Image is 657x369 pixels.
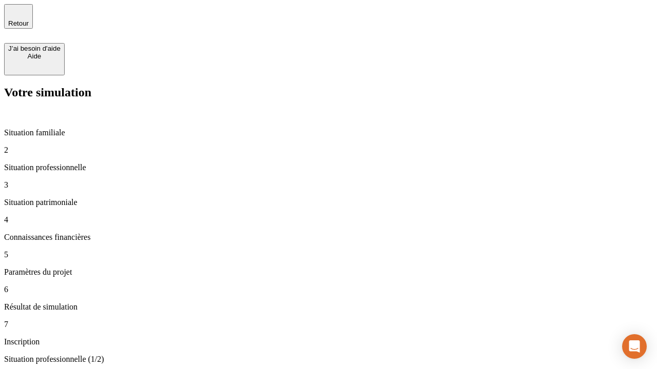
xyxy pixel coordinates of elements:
button: J’ai besoin d'aideAide [4,43,65,75]
span: Retour [8,19,29,27]
div: Open Intercom Messenger [622,334,647,359]
p: Situation professionnelle [4,163,653,172]
p: 7 [4,320,653,329]
div: Aide [8,52,61,60]
p: 6 [4,285,653,294]
p: Situation professionnelle (1/2) [4,355,653,364]
p: 2 [4,146,653,155]
p: Paramètres du projet [4,268,653,277]
h2: Votre simulation [4,86,653,99]
button: Retour [4,4,33,29]
p: 5 [4,250,653,259]
p: Résultat de simulation [4,302,653,312]
p: Connaissances financières [4,233,653,242]
div: J’ai besoin d'aide [8,45,61,52]
p: 4 [4,215,653,224]
p: Situation patrimoniale [4,198,653,207]
p: 3 [4,180,653,190]
p: Inscription [4,337,653,346]
p: Situation familiale [4,128,653,137]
